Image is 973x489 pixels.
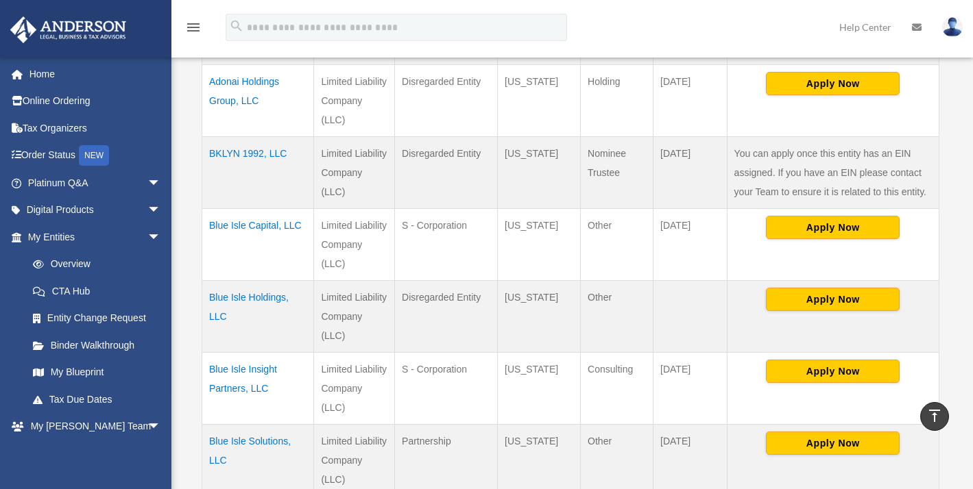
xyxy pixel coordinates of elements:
td: S - Corporation [395,208,498,280]
td: Adonai Holdings Group, LLC [202,64,314,136]
td: Consulting [581,352,653,424]
a: Binder Walkthrough [19,331,175,359]
a: Tax Due Dates [19,386,175,413]
td: BKLYN 1992, LLC [202,136,314,208]
td: Blue Isle Capital, LLC [202,208,314,280]
a: vertical_align_top [920,402,949,431]
a: Home [10,60,182,88]
i: search [229,18,244,34]
a: My [PERSON_NAME] Teamarrow_drop_down [10,413,182,440]
td: [US_STATE] [498,352,581,424]
button: Apply Now [766,72,900,95]
td: [DATE] [653,136,728,208]
a: My Documentsarrow_drop_down [10,440,182,467]
span: arrow_drop_down [147,169,175,197]
td: Limited Liability Company (LLC) [314,64,395,136]
td: Other [581,280,653,352]
img: Anderson Advisors Platinum Portal [6,16,130,43]
a: My Entitiesarrow_drop_down [10,223,175,251]
a: Order StatusNEW [10,142,182,170]
td: [DATE] [653,352,728,424]
td: Blue Isle Insight Partners, LLC [202,352,314,424]
span: arrow_drop_down [147,413,175,441]
span: arrow_drop_down [147,223,175,251]
a: menu [185,24,202,36]
td: [US_STATE] [498,208,581,280]
a: Overview [19,251,168,278]
div: NEW [79,145,109,166]
span: arrow_drop_down [147,440,175,468]
td: Disregarded Entity [395,136,498,208]
a: Digital Productsarrow_drop_down [10,197,182,224]
a: My Blueprint [19,359,175,386]
td: [US_STATE] [498,280,581,352]
a: Platinum Q&Aarrow_drop_down [10,169,182,197]
td: Limited Liability Company (LLC) [314,352,395,424]
td: You can apply once this entity has an EIN assigned. If you have an EIN please contact your Team t... [727,136,939,208]
img: User Pic [942,17,963,37]
td: [DATE] [653,64,728,136]
td: Nominee Trustee [581,136,653,208]
button: Apply Now [766,431,900,455]
td: Disregarded Entity [395,64,498,136]
button: Apply Now [766,216,900,239]
td: Disregarded Entity [395,280,498,352]
i: vertical_align_top [926,407,943,424]
span: arrow_drop_down [147,197,175,225]
td: [US_STATE] [498,136,581,208]
a: Tax Organizers [10,114,182,142]
td: S - Corporation [395,352,498,424]
td: Limited Liability Company (LLC) [314,280,395,352]
a: CTA Hub [19,277,175,305]
td: Blue Isle Holdings, LLC [202,280,314,352]
i: menu [185,19,202,36]
td: Limited Liability Company (LLC) [314,136,395,208]
a: Entity Change Request [19,305,175,332]
a: Online Ordering [10,88,182,115]
button: Apply Now [766,360,900,383]
td: Other [581,208,653,280]
td: [DATE] [653,208,728,280]
td: Holding [581,64,653,136]
button: Apply Now [766,288,900,311]
td: Limited Liability Company (LLC) [314,208,395,280]
td: [US_STATE] [498,64,581,136]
